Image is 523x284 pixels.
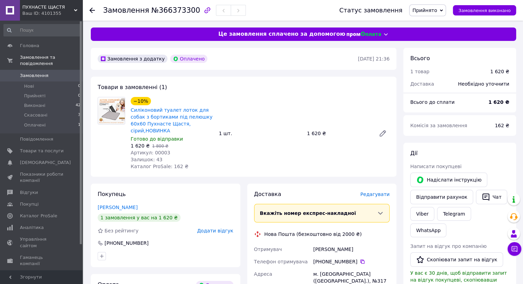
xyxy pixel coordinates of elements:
[20,171,64,184] span: Показники роботи компанії
[89,7,95,14] div: Повернутися назад
[24,93,45,99] span: Прийняті
[22,4,74,10] span: ПУХНАСТЕ ЩАСТЯ
[131,107,213,133] a: Силіконовий туалет лоток для собак з бортиками під пелюшку 60х60 Пухнасте Щастя, сірий,НОВИНКА
[24,122,46,128] span: Оплачені
[304,129,373,138] div: 1 620 ₴
[20,54,83,67] span: Замовлення та повідомлення
[20,189,38,196] span: Відгуки
[20,160,71,166] span: [DEMOGRAPHIC_DATA]
[104,240,149,247] div: [PHONE_NUMBER]
[410,123,467,128] span: Комісія за замовлення
[20,136,53,142] span: Повідомлення
[410,55,430,62] span: Всього
[313,258,390,265] div: [PHONE_NUMBER]
[437,207,471,221] a: Telegram
[78,112,80,118] span: 3
[24,112,47,118] span: Скасовані
[410,164,461,169] span: Написати покупцеві
[260,210,356,216] span: Вкажіть номер експрес-накладної
[78,83,80,89] span: 0
[78,122,80,128] span: 1
[131,97,151,105] div: −10%
[508,242,521,256] button: Чат з покупцем
[254,247,282,252] span: Отримувач
[312,243,391,255] div: [PERSON_NAME]
[458,8,511,13] span: Замовлення виконано
[131,150,170,155] span: Артикул: 00003
[131,136,183,142] span: Готово до відправки
[3,24,81,36] input: Пошук
[410,243,487,249] span: Запит на відгук про компанію
[98,191,126,197] span: Покупець
[410,99,455,105] span: Всього до сплати
[103,6,149,14] span: Замовлення
[170,55,207,63] div: Оплачено
[197,228,233,233] span: Додати відгук
[254,271,272,277] span: Адреса
[20,254,64,267] span: Гаманець компанії
[20,225,44,231] span: Аналітика
[254,191,281,197] span: Доставка
[76,102,80,109] span: 42
[24,83,34,89] span: Нові
[20,43,39,49] span: Головна
[412,8,437,13] span: Прийнято
[98,205,138,210] a: [PERSON_NAME]
[454,76,513,91] div: Необхідно уточнити
[410,252,503,267] button: Скопіювати запит на відгук
[24,102,45,109] span: Виконані
[152,144,168,149] span: 1 800 ₴
[105,228,139,233] span: Без рейтингу
[78,93,80,99] span: 0
[410,190,473,204] button: Відправити рахунок
[453,5,516,15] button: Замовлення виконано
[20,73,48,79] span: Замовлення
[20,213,57,219] span: Каталог ProSale
[339,7,403,14] div: Статус замовлення
[410,173,487,187] button: Надіслати інструкцію
[410,69,429,74] span: 1 товар
[410,81,434,87] span: Доставка
[22,10,83,17] div: Ваш ID: 4101355
[98,84,167,90] span: Товари в замовленні (1)
[151,6,200,14] span: №366373300
[98,214,181,222] div: 1 замовлення у вас на 1 620 ₴
[263,231,363,238] div: Нова Пошта (безкоштовно від 2000 ₴)
[410,207,434,221] a: Viber
[20,201,39,207] span: Покупці
[131,143,150,149] span: 1 620 ₴
[358,56,390,62] time: [DATE] 21:36
[20,236,64,249] span: Управління сайтом
[376,127,390,140] a: Редагувати
[488,99,509,105] b: 1 620 ₴
[98,55,167,63] div: Замовлення з додатку
[98,97,125,124] img: Силіконовий туалет лоток для собак з бортиками під пелюшку 60х60 Пухнасте Щастя, сірий,НОВИНКА
[20,148,64,154] span: Товари та послуги
[131,164,188,169] span: Каталог ProSale: 162 ₴
[254,259,308,264] span: Телефон отримувача
[218,30,345,38] span: Це замовлення сплачено за допомогою
[410,150,417,156] span: Дії
[495,123,509,128] span: 162 ₴
[476,190,507,204] button: Чат
[410,223,446,237] a: WhatsApp
[490,68,509,75] div: 1 620 ₴
[216,129,304,138] div: 1 шт.
[131,157,162,162] span: Залишок: 43
[360,192,390,197] span: Редагувати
